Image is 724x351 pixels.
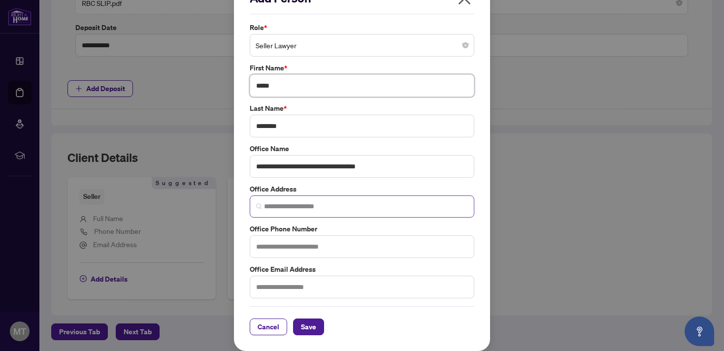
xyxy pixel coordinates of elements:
label: Office Phone Number [250,223,474,234]
span: Save [301,319,316,335]
label: Office Email Address [250,264,474,275]
label: Office Name [250,143,474,154]
span: Cancel [258,319,279,335]
span: Seller Lawyer [256,36,468,55]
button: Open asap [685,317,714,346]
button: Save [293,319,324,335]
label: Role [250,22,474,33]
img: search_icon [256,203,262,209]
label: Office Address [250,184,474,194]
span: close-circle [462,42,468,48]
button: Cancel [250,319,287,335]
label: First Name [250,63,474,73]
label: Last Name [250,103,474,114]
